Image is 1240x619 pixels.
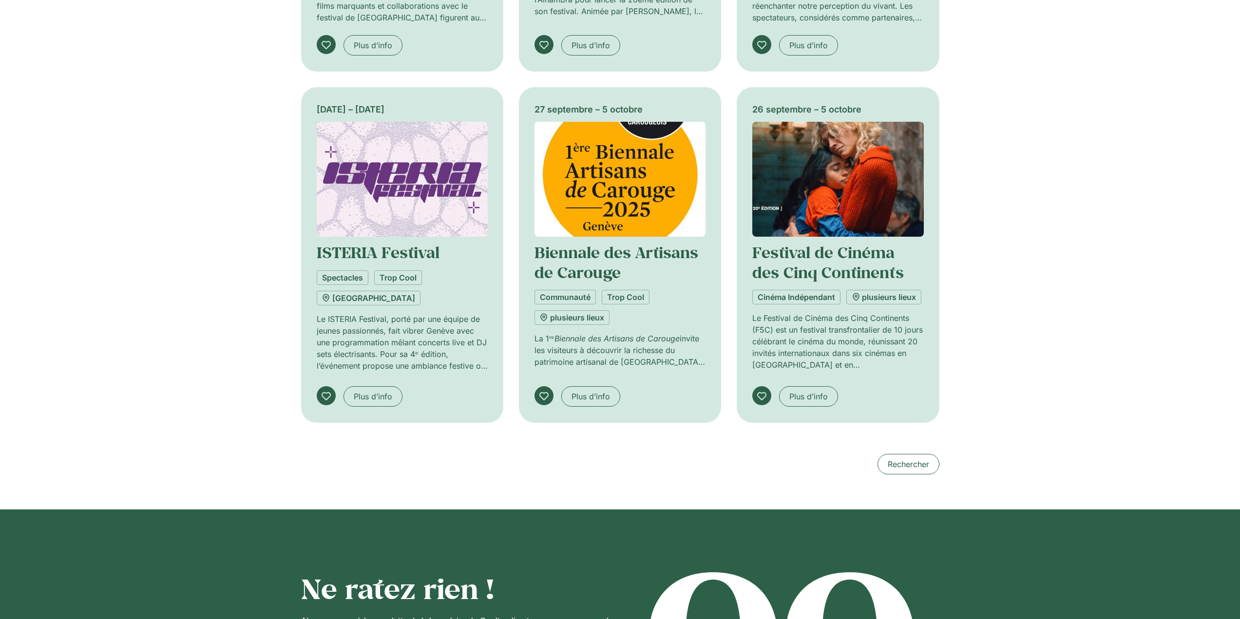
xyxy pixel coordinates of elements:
[779,386,838,407] a: Plus d’info
[343,35,402,56] a: Plus d’info
[878,454,939,474] a: Rechercher
[752,242,904,282] a: Festival de Cinéma des Cinq Continents
[317,291,420,305] a: [GEOGRAPHIC_DATA]
[354,391,392,402] span: Plus d’info
[602,290,649,304] a: Trop Cool
[789,39,828,51] span: Plus d’info
[534,242,698,282] a: Biennale des Artisans de Carouge
[534,290,596,304] a: Communauté
[752,290,840,304] a: Cinéma Indépendant
[554,334,680,343] em: Biennale des Artisans de Carouge
[572,391,610,402] span: Plus d’info
[572,39,610,51] span: Plus d’info
[354,39,392,51] span: Plus d’info
[534,103,706,116] div: 27 septembre – 5 octobre
[534,333,706,368] p: La 1ʳᵉ invite les visiteurs à découvrir la richesse du patrimoine artisanal de [GEOGRAPHIC_DATA]....
[779,35,838,56] a: Plus d’info
[888,458,929,470] span: Rechercher
[752,312,923,371] p: Le Festival de Cinéma des Cinq Continents (F5C) est un festival transfrontalier de 10 jours céléb...
[317,313,488,372] p: Le ISTERIA Festival, porté par une équipe de jeunes passionnés, fait vibrer Genève avec une progr...
[317,103,488,116] div: [DATE] – [DATE]
[317,270,368,285] a: Spectacles
[561,35,620,56] a: Plus d’info
[317,242,439,263] a: ISTERIA Festival
[343,386,402,407] a: Plus d’info
[301,572,615,605] h2: Ne ratez rien !
[789,391,828,402] span: Plus d’info
[374,270,422,285] a: Trop Cool
[561,386,620,407] a: Plus d’info
[752,103,923,116] div: 26 septembre – 5 octobre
